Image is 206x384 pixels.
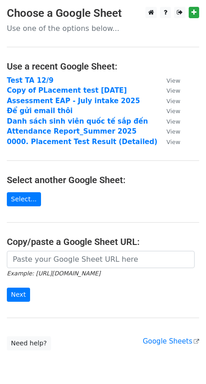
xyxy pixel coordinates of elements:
[157,117,180,125] a: View
[7,175,199,185] h4: Select another Google Sheet:
[157,127,180,135] a: View
[166,87,180,94] small: View
[7,251,195,268] input: Paste your Google Sheet URL here
[7,97,140,105] a: Assessment EAP - July intake 2025
[166,77,180,84] small: View
[157,86,180,95] a: View
[7,86,127,95] a: Copy of PLacement test [DATE]
[7,117,148,125] a: Danh sách sinh viên quốc tế sắp đến
[7,61,199,72] h4: Use a recent Google Sheet:
[7,336,51,350] a: Need help?
[157,97,180,105] a: View
[157,138,180,146] a: View
[7,192,41,206] a: Select...
[166,108,180,115] small: View
[143,337,199,345] a: Google Sheets
[7,76,53,85] a: Test TA 12/9
[166,98,180,105] small: View
[7,138,157,146] a: 0000. Placement Test Result (Detailed)
[166,139,180,145] small: View
[7,24,199,33] p: Use one of the options below...
[7,270,100,277] small: Example: [URL][DOMAIN_NAME]
[7,107,72,115] a: Để gửi email thôi
[166,128,180,135] small: View
[157,76,180,85] a: View
[7,127,137,135] a: Attendance Report_Summer 2025
[7,7,199,20] h3: Choose a Google Sheet
[166,118,180,125] small: View
[7,288,30,302] input: Next
[7,236,199,247] h4: Copy/paste a Google Sheet URL:
[157,107,180,115] a: View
